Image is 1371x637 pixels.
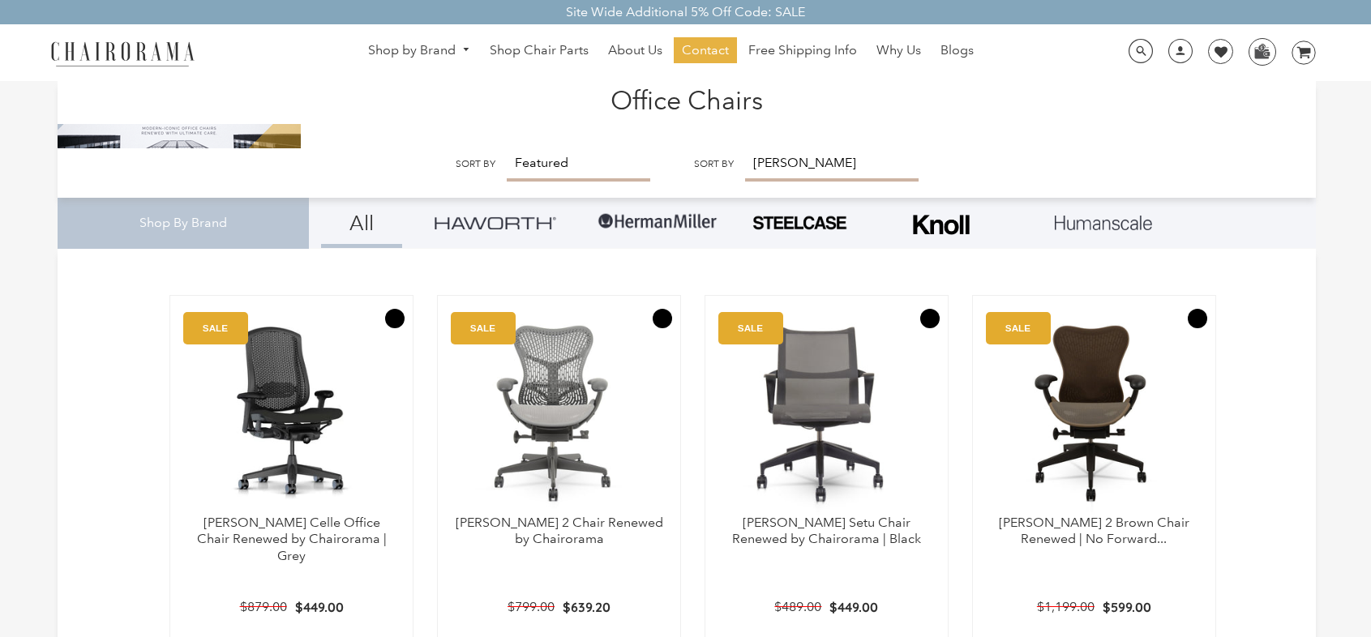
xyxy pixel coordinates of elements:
a: Blogs [932,37,982,63]
text: SALE [203,323,228,333]
a: Herman Miller Celle Office Chair Renewed by Chairorama | Grey - chairorama Herman Miller Celle Of... [186,312,396,515]
span: $879.00 [240,599,287,614]
a: Herman Miller Mirra 2 Brown Chair Renewed | No Forward Tilt | - chairorama Herman Miller Mirra 2 ... [989,312,1199,515]
button: Add to Wishlist [1188,309,1207,328]
img: Herman Miller Setu Chair Renewed by Chairorama | Black - chairorama [722,312,924,515]
text: SALE [1005,323,1030,333]
label: Sort by [456,158,495,170]
img: Layer_1_1.png [1055,216,1152,230]
div: Shop By Brand [58,198,310,249]
button: Add to Wishlist [385,309,405,328]
button: Add to Wishlist [653,309,672,328]
span: About Us [608,42,662,59]
img: Herman Miller Mirra 2 Chair Renewed by Chairorama - chairorama [454,312,657,515]
text: SALE [470,323,495,333]
a: All [321,198,402,248]
span: $449.00 [829,599,878,615]
a: [PERSON_NAME] Setu Chair Renewed by Chairorama | Black [732,515,921,547]
span: Contact [682,42,729,59]
img: Group_4be16a4b-c81a-4a6e-a540-764d0a8faf6e.png [435,216,556,229]
a: [PERSON_NAME] 2 Brown Chair Renewed | No Forward... [999,515,1189,547]
img: WhatsApp_Image_2024-07-12_at_16.23.01.webp [1249,39,1275,63]
a: Herman Miller Setu Chair Renewed by Chairorama | Black - chairorama Herman Miller Setu Chair Rene... [722,312,932,515]
img: Frame_4.png [909,204,974,246]
span: $489.00 [774,599,821,614]
span: Free Shipping Info [748,42,857,59]
img: Herman Miller Mirra 2 Brown Chair Renewed | No Forward Tilt | - chairorama [989,312,1192,515]
span: Blogs [940,42,974,59]
span: $1,199.00 [1037,599,1095,614]
img: PHOTO-2024-07-09-00-53-10-removebg-preview.png [751,214,848,232]
a: [PERSON_NAME] Celle Office Chair Renewed by Chairorama | Grey [197,515,387,564]
a: Herman Miller Mirra 2 Chair Renewed by Chairorama - chairorama Herman Miller Mirra 2 Chair Renewe... [454,312,664,515]
h1: Office Chairs [74,81,1300,116]
nav: DesktopNavigation [272,37,1069,67]
span: Shop Chair Parts [490,42,589,59]
a: Shop by Brand [360,38,478,63]
span: $639.20 [563,599,611,615]
a: About Us [600,37,671,63]
a: Shop Chair Parts [482,37,597,63]
button: Add to Wishlist [920,309,940,328]
a: Why Us [868,37,929,63]
span: Why Us [876,42,921,59]
span: $599.00 [1103,599,1151,615]
a: [PERSON_NAME] 2 Chair Renewed by Chairorama [456,515,663,547]
text: SALE [738,323,763,333]
span: $799.00 [508,599,555,614]
label: Sort by [694,158,734,170]
img: chairorama [41,39,204,67]
a: Contact [674,37,737,63]
img: Group-1.png [597,198,718,246]
a: Free Shipping Info [740,37,865,63]
img: Herman Miller Celle Office Chair Renewed by Chairorama | Grey - chairorama [186,312,396,515]
span: $449.00 [295,599,344,615]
